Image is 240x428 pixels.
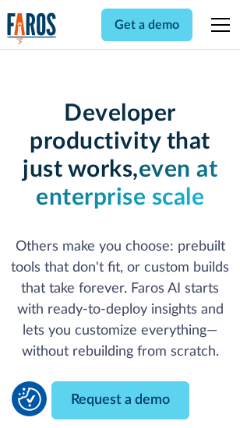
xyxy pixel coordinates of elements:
strong: Developer productivity that just works, [23,102,210,181]
img: Logo of the analytics and reporting company Faros. [7,12,57,44]
a: home [7,12,57,44]
p: Others make you choose: prebuilt tools that don't fit, or custom builds that take forever. Faros ... [7,237,233,363]
a: Request a demo [51,381,189,419]
img: Revisit consent button [18,388,41,411]
button: Cookie Settings [18,388,41,411]
div: menu [202,6,233,44]
a: Get a demo [101,9,192,41]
